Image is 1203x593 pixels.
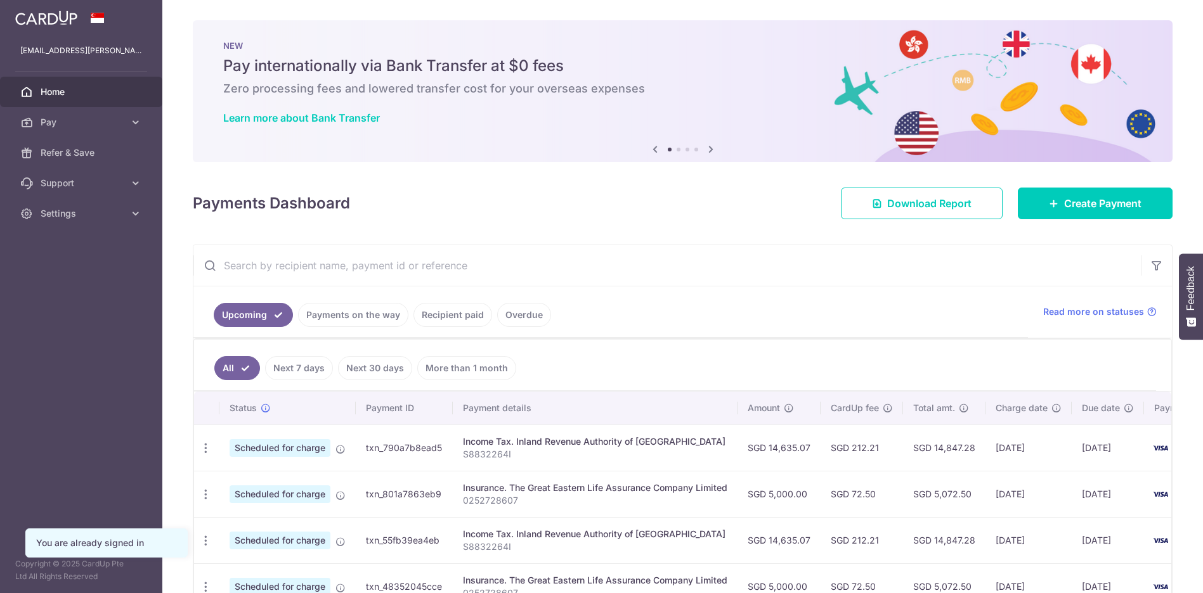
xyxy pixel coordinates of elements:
span: Home [41,86,124,98]
a: Upcoming [214,303,293,327]
span: Scheduled for charge [230,439,330,457]
td: txn_55fb39ea4eb [356,517,453,563]
td: SGD 14,847.28 [903,424,985,471]
input: Search by recipient name, payment id or reference [193,245,1141,286]
span: Read more on statuses [1043,305,1144,318]
span: CardUp fee [831,402,879,414]
span: Refer & Save [41,146,124,159]
td: [DATE] [985,471,1072,517]
a: All [214,356,260,380]
a: Create Payment [1018,188,1173,219]
a: Next 30 days [338,356,412,380]
img: Bank Card [1148,440,1173,456]
h4: Payments Dashboard [193,192,350,215]
div: You are already signed in [36,537,177,549]
img: Bank Card [1148,487,1173,502]
h6: Zero processing fees and lowered transfer cost for your overseas expenses [223,81,1142,96]
span: Scheduled for charge [230,485,330,503]
td: [DATE] [985,424,1072,471]
span: Scheduled for charge [230,532,330,549]
td: SGD 212.21 [821,517,903,563]
td: [DATE] [1072,424,1144,471]
button: Feedback - Show survey [1179,253,1203,340]
img: Bank Card [1148,533,1173,548]
span: Amount [748,402,780,414]
a: Download Report [841,188,1003,219]
td: SGD 5,000.00 [738,471,821,517]
h5: Pay internationally via Bank Transfer at $0 fees [223,56,1142,76]
p: S8832264I [463,448,727,461]
div: Income Tax. Inland Revenue Authority of [GEOGRAPHIC_DATA] [463,435,727,448]
span: Settings [41,207,124,220]
td: SGD 72.50 [821,471,903,517]
span: Pay [41,116,124,129]
p: 0252728607 [463,494,727,507]
span: Support [41,177,124,189]
td: [DATE] [985,517,1072,563]
img: Bank transfer banner [193,20,1173,162]
span: Download Report [887,196,972,211]
td: SGD 14,635.07 [738,424,821,471]
div: Insurance. The Great Eastern Life Assurance Company Limited [463,481,727,494]
div: Insurance. The Great Eastern Life Assurance Company Limited [463,574,727,587]
span: Total amt. [913,402,955,414]
span: Charge date [996,402,1048,414]
a: More than 1 month [417,356,516,380]
td: SGD 14,847.28 [903,517,985,563]
span: Create Payment [1064,196,1141,211]
span: Feedback [1185,266,1197,310]
th: Payment ID [356,392,453,424]
a: Read more on statuses [1043,305,1157,318]
img: CardUp [15,10,77,25]
td: SGD 212.21 [821,424,903,471]
p: S8832264I [463,540,727,553]
span: Status [230,402,257,414]
td: SGD 5,072.50 [903,471,985,517]
td: txn_801a7863eb9 [356,471,453,517]
td: [DATE] [1072,517,1144,563]
p: [EMAIL_ADDRESS][PERSON_NAME][DOMAIN_NAME] [20,44,142,57]
td: SGD 14,635.07 [738,517,821,563]
a: Learn more about Bank Transfer [223,112,380,124]
div: Income Tax. Inland Revenue Authority of [GEOGRAPHIC_DATA] [463,528,727,540]
a: Recipient paid [413,303,492,327]
a: Next 7 days [265,356,333,380]
p: NEW [223,41,1142,51]
a: Payments on the way [298,303,408,327]
th: Payment details [453,392,738,424]
td: txn_790a7b8ead5 [356,424,453,471]
td: [DATE] [1072,471,1144,517]
span: Due date [1082,402,1120,414]
a: Overdue [497,303,551,327]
